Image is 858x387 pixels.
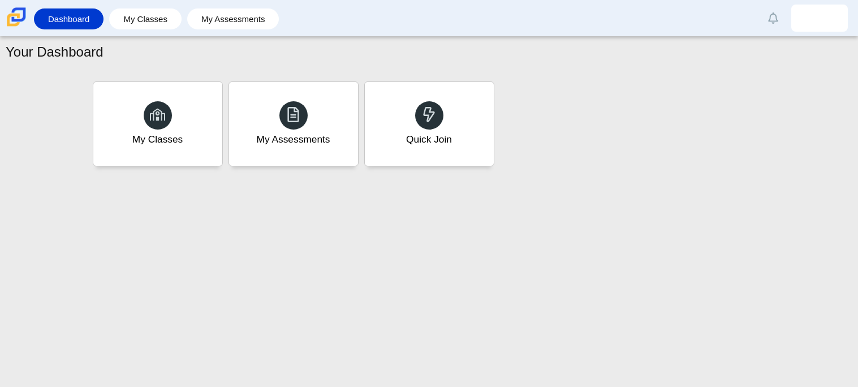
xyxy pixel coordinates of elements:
img: Carmen School of Science & Technology [5,5,28,29]
a: My Assessments [228,81,359,166]
h1: Your Dashboard [6,42,104,62]
a: Carmen School of Science & Technology [5,21,28,31]
a: My Classes [93,81,223,166]
div: My Classes [132,132,183,147]
a: Dashboard [40,8,98,29]
a: mykayzia.rodriquez.RZ1YcU [791,5,848,32]
div: Quick Join [406,132,452,147]
a: My Classes [115,8,176,29]
a: Alerts [761,6,786,31]
a: My Assessments [193,8,274,29]
div: My Assessments [257,132,330,147]
a: Quick Join [364,81,494,166]
img: mykayzia.rodriquez.RZ1YcU [810,9,829,27]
